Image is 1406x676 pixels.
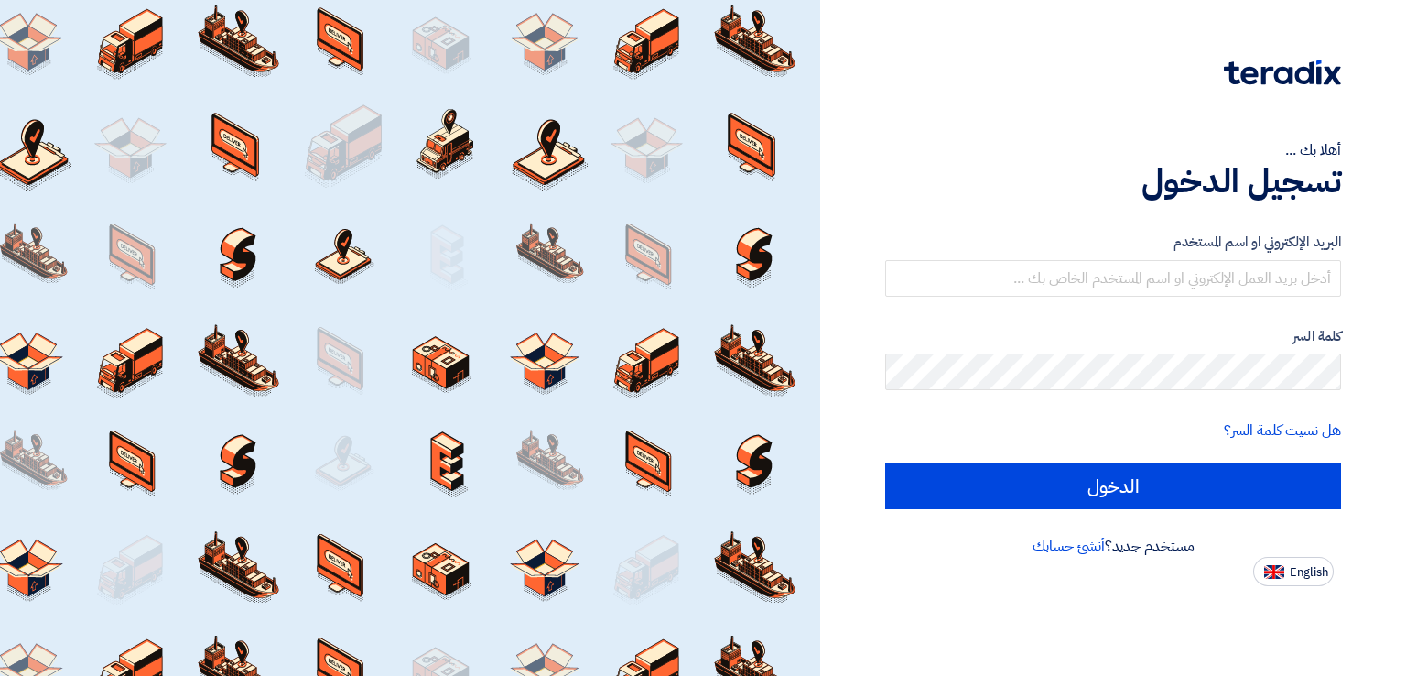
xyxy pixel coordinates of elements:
[1224,420,1341,442] a: هل نسيت كلمة السر؟
[1033,535,1105,557] a: أنشئ حسابك
[885,463,1341,509] input: الدخول
[1253,557,1334,586] button: English
[885,326,1341,347] label: كلمة السر
[1290,566,1328,579] span: English
[885,535,1341,557] div: مستخدم جديد؟
[885,232,1341,253] label: البريد الإلكتروني او اسم المستخدم
[1264,565,1284,579] img: en-US.png
[1224,60,1341,85] img: Teradix logo
[885,161,1341,202] h1: تسجيل الدخول
[885,260,1341,297] input: أدخل بريد العمل الإلكتروني او اسم المستخدم الخاص بك ...
[885,139,1341,161] div: أهلا بك ...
